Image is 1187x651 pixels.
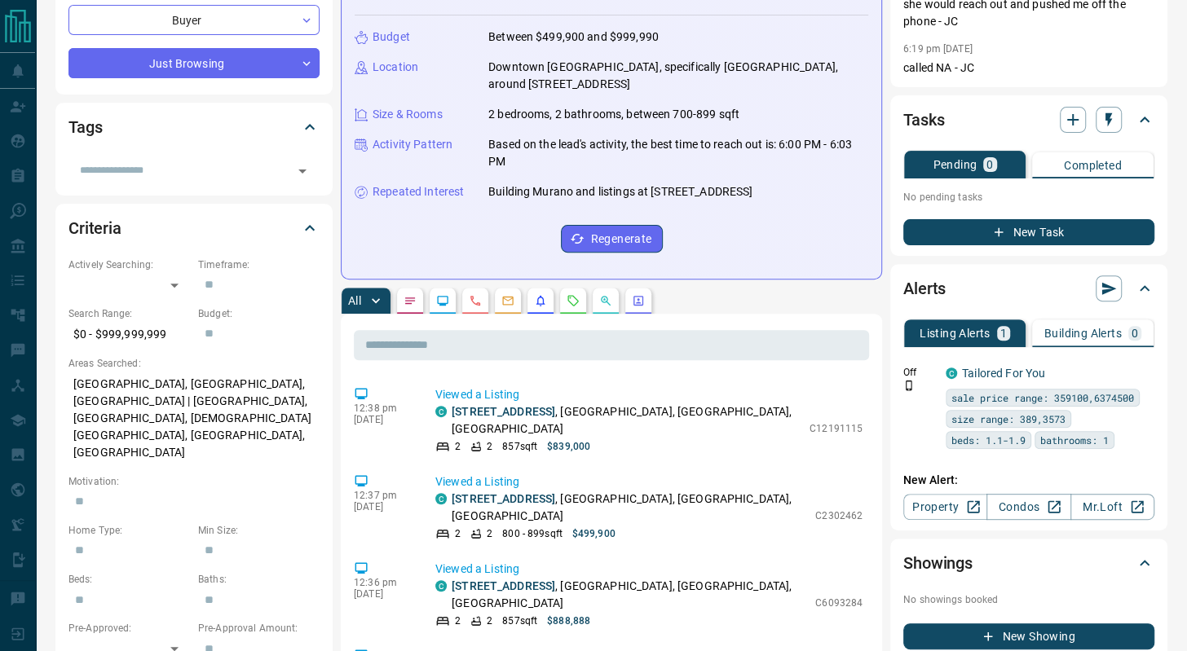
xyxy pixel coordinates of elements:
[435,406,447,417] div: condos.ca
[68,108,320,147] div: Tags
[903,43,973,55] p: 6:19 pm [DATE]
[488,183,752,200] p: Building Murano and listings at [STREET_ADDRESS]
[903,100,1154,139] div: Tasks
[68,371,320,466] p: [GEOGRAPHIC_DATA], [GEOGRAPHIC_DATA], [GEOGRAPHIC_DATA] | [GEOGRAPHIC_DATA], [GEOGRAPHIC_DATA], [...
[962,367,1045,380] a: Tailored For You
[354,501,411,512] p: [DATE]
[903,543,1154,583] div: Showings
[1070,494,1154,520] a: Mr.Loft
[1132,328,1138,339] p: 0
[487,614,492,628] p: 2
[68,257,190,272] p: Actively Searching:
[68,209,320,248] div: Criteria
[986,159,993,170] p: 0
[435,473,863,490] p: Viewed a Listing
[534,294,547,307] svg: Listing Alerts
[354,490,411,501] p: 12:37 pm
[373,29,410,46] p: Budget
[68,621,190,636] p: Pre-Approved:
[903,623,1154,649] button: New Showing
[435,580,447,592] div: condos.ca
[547,614,590,628] p: $888,888
[572,526,616,541] p: $499,900
[68,48,320,78] div: Just Browsing
[487,439,492,454] p: 2
[1040,432,1109,448] span: bathrooms: 1
[404,294,417,307] svg: Notes
[903,107,944,133] h2: Tasks
[455,526,461,541] p: 2
[561,225,663,253] button: Regenerate
[68,474,320,489] p: Motivation:
[501,294,514,307] svg: Emails
[903,550,973,576] h2: Showings
[632,294,645,307] svg: Agent Actions
[68,523,190,538] p: Home Type:
[547,439,590,454] p: $839,000
[502,439,537,454] p: 857 sqft
[815,508,863,523] p: C2302462
[810,421,863,436] p: C12191115
[1044,328,1122,339] p: Building Alerts
[373,59,418,76] p: Location
[986,494,1070,520] a: Condos
[435,386,863,403] p: Viewed a Listing
[354,414,411,425] p: [DATE]
[68,5,320,35] div: Buyer
[502,526,562,541] p: 800 - 899 sqft
[951,432,1026,448] span: beds: 1.1-1.9
[198,621,320,636] p: Pre-Approval Amount:
[903,59,1154,77] p: called NA - JC
[452,492,555,505] a: [STREET_ADDRESS]
[502,614,537,628] p: 857 sqft
[488,59,868,93] p: Downtown [GEOGRAPHIC_DATA], specifically [GEOGRAPHIC_DATA], around [STREET_ADDRESS]
[903,219,1154,245] button: New Task
[68,321,190,348] p: $0 - $999,999,999
[198,257,320,272] p: Timeframe:
[68,306,190,321] p: Search Range:
[488,29,659,46] p: Between $499,900 and $999,990
[815,596,863,610] p: C6093284
[903,269,1154,308] div: Alerts
[469,294,482,307] svg: Calls
[903,494,987,520] a: Property
[452,405,555,418] a: [STREET_ADDRESS]
[903,380,915,391] svg: Push Notification Only
[373,183,464,200] p: Repeated Interest
[903,185,1154,209] p: No pending tasks
[903,275,946,301] h2: Alerts
[68,572,190,587] p: Beds:
[291,160,314,183] button: Open
[435,493,447,504] div: condos.ca
[488,106,739,123] p: 2 bedrooms, 2 bathrooms, between 700-899 sqft
[452,579,555,592] a: [STREET_ADDRESS]
[198,306,320,321] p: Budget:
[903,365,936,380] p: Off
[354,577,411,588] p: 12:36 pm
[487,526,492,541] p: 2
[373,136,452,153] p: Activity Pattern
[488,136,868,170] p: Based on the lead's activity, the best time to reach out is: 6:00 PM - 6:03 PM
[348,295,361,306] p: All
[599,294,612,307] svg: Opportunities
[373,106,443,123] p: Size & Rooms
[68,356,320,371] p: Areas Searched:
[452,578,807,612] p: , [GEOGRAPHIC_DATA], [GEOGRAPHIC_DATA], [GEOGRAPHIC_DATA]
[198,572,320,587] p: Baths:
[567,294,580,307] svg: Requests
[946,367,957,379] div: condos.ca
[933,159,977,170] p: Pending
[903,592,1154,607] p: No showings booked
[455,614,461,628] p: 2
[920,328,991,339] p: Listing Alerts
[436,294,449,307] svg: Lead Browsing Activity
[354,588,411,600] p: [DATE]
[455,439,461,454] p: 2
[354,402,411,414] p: 12:38 pm
[68,114,102,140] h2: Tags
[198,523,320,538] p: Min Size:
[452,403,801,438] p: , [GEOGRAPHIC_DATA], [GEOGRAPHIC_DATA], [GEOGRAPHIC_DATA]
[951,411,1066,427] span: size range: 389,3573
[68,215,121,241] h2: Criteria
[1000,328,1007,339] p: 1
